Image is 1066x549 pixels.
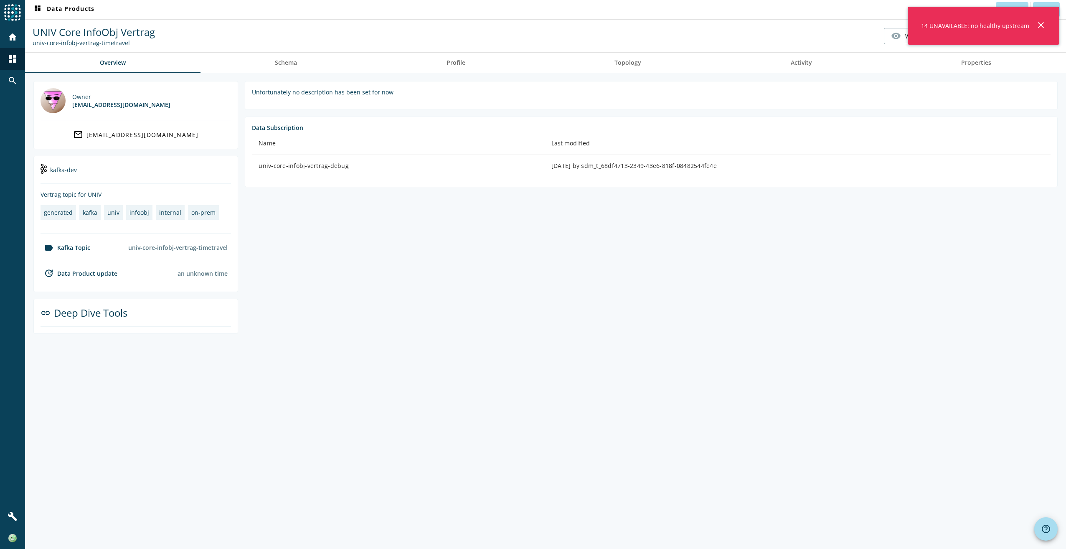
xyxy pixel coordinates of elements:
[33,5,43,15] mat-icon: dashboard
[41,127,231,142] a: [EMAIL_ADDRESS][DOMAIN_NAME]
[252,124,1051,132] div: Data Subscription
[8,534,17,542] img: a6dfc8724811a08bc73f5e5726afdb8c
[44,268,54,278] mat-icon: update
[107,208,119,216] div: univ
[33,25,155,39] span: UNIV Core InfoObj Vertrag
[44,243,54,253] mat-icon: label
[41,268,117,278] div: Data Product update
[8,76,18,86] mat-icon: search
[961,60,991,66] span: Properties
[8,54,18,64] mat-icon: dashboard
[545,155,1051,177] td: [DATE] by sdm_t_68df4713-2349-43e6-818f-08482544fe4e
[791,60,812,66] span: Activity
[100,60,126,66] span: Overview
[8,511,18,521] mat-icon: build
[252,88,1051,96] div: Unfortunately no description has been set for now
[8,32,18,42] mat-icon: home
[252,132,544,155] th: Name
[44,208,73,216] div: generated
[178,269,228,277] div: an unknown time
[259,162,538,170] div: univ-core-infobj-vertrag-debug
[447,60,465,66] span: Profile
[125,240,231,255] div: univ-core-infobj-vertrag-timetravel
[1041,524,1051,534] mat-icon: help_outline
[41,88,66,113] img: phoenix@mobi.ch
[159,208,181,216] div: internal
[545,132,1051,155] th: Last modified
[41,164,47,174] img: undefined
[29,2,98,17] button: Data Products
[41,243,90,253] div: Kafka Topic
[86,131,199,139] div: [EMAIL_ADDRESS][DOMAIN_NAME]
[41,308,51,318] mat-icon: link
[72,101,170,109] div: [EMAIL_ADDRESS][DOMAIN_NAME]
[83,208,97,216] div: kafka
[33,5,94,15] span: Data Products
[33,39,155,47] div: Kafka Topic: univ-core-infobj-vertrag-timetravel
[41,163,231,184] div: kafka-dev
[72,93,170,101] div: Owner
[1036,20,1046,30] mat-icon: close
[4,4,21,21] img: spoud-logo.svg
[918,18,1033,33] div: 14 UNAVAILABLE: no healthy upstream
[73,130,83,140] mat-icon: mail_outline
[191,208,216,216] div: on-prem
[275,60,297,66] span: Schema
[891,31,901,41] mat-icon: visibility
[884,28,932,43] button: Watch
[614,60,641,66] span: Topology
[41,306,231,327] div: Deep Dive Tools
[129,208,149,216] div: infoobj
[41,191,231,198] div: Vertrag topic for UNIV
